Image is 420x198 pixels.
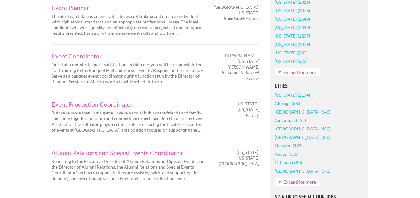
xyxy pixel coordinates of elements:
em: [GEOGRAPHIC_DATA] [219,161,259,166]
a: [US_STATE] (1540) [275,15,310,23]
a: [US_STATE] (1079) [275,40,310,48]
a: Event Production Coordinator [52,101,205,107]
a: [GEOGRAPHIC_DATA] (436) [275,133,330,141]
a: [US_STATE] (2075) [275,6,310,15]
a: Cincinnati (555) [275,116,306,124]
span: [US_STATE], [US_STATE] [215,150,259,161]
a: [US_STATE] (872) [275,57,308,65]
a: Alumni Relations and Special Events Coordinator [52,150,205,156]
em: TradeJobsWorkforce [223,16,259,21]
a: Chicago (686) [275,99,302,108]
em: [PERSON_NAME] Restaurant & Banquet Facility [220,64,259,81]
a: [US_STATE] (1237) [275,32,310,40]
a: [US_STATE] (1342) [275,23,310,32]
a: Expand for more [275,68,320,76]
em: Puttery [246,113,259,118]
span: [PERSON_NAME], [US_STATE] [215,53,259,64]
a: Orlando (380) [275,158,302,167]
p: But we're more than just a game – we're a social hub, where friends and family can come together ... [52,110,205,133]
a: Expand for more [275,178,320,186]
span: [GEOGRAPHIC_DATA], [US_STATE] [214,4,259,16]
span: [US_STATE], [US_STATE] [215,101,259,112]
p: Reporting to the Executive Director of Alumni Relations and Special Events and the Director of Al... [52,159,205,181]
a: [US_STATE] (980) [275,48,308,57]
h5: Cities [275,83,364,89]
a: Event Coordinator [52,53,205,59]
a: [US_STATE] (1174) [275,91,310,99]
a: Event Planner_ [52,4,205,11]
a: Houston (428) [275,141,303,150]
p: Our staff commits to guest satisfaction. In this role, you will be responsible for contributing t... [52,62,205,85]
a: [GEOGRAPHIC_DATA] (646) [275,108,330,116]
p: The ideal candidate is an energetic, forward-thinking and creative individual with high ethical s... [52,13,205,36]
a: [GEOGRAPHIC_DATA] (452) [275,124,330,133]
a: Austin (385) [275,150,299,158]
a: [GEOGRAPHIC_DATA] (372) [275,167,330,175]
